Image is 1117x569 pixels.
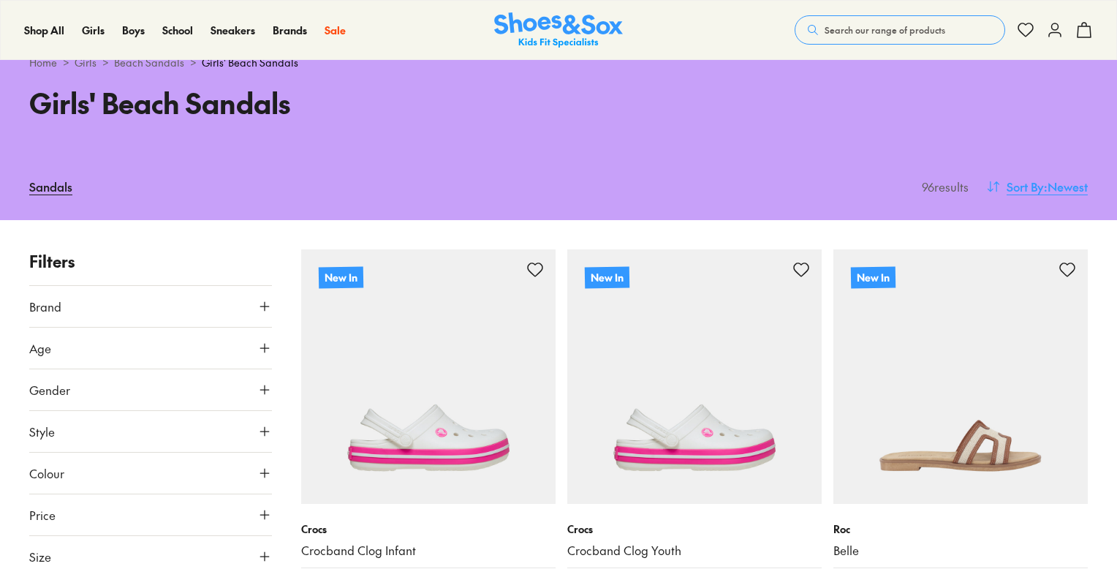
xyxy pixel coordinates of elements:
span: Sale [325,23,346,37]
span: Colour [29,464,64,482]
span: Brand [29,298,61,315]
span: Girls' Beach Sandals [202,55,298,70]
p: New In [585,266,629,288]
span: Age [29,339,51,357]
p: Roc [833,521,1088,537]
span: Shop All [24,23,64,37]
span: Style [29,423,55,440]
a: Girls [75,55,96,70]
a: Crocband Clog Youth [567,543,822,559]
button: Brand [29,286,272,327]
span: School [162,23,193,37]
h1: Girls' Beach Sandals [29,82,541,124]
button: Sort By:Newest [986,170,1088,203]
span: Gender [29,381,70,399]
a: Crocband Clog Infant [301,543,556,559]
span: Sneakers [211,23,255,37]
button: Style [29,411,272,452]
img: SNS_Logo_Responsive.svg [494,12,623,48]
button: Age [29,328,272,369]
span: Search our range of products [825,23,945,37]
a: Beach Sandals [114,55,184,70]
button: Colour [29,453,272,494]
p: New In [319,266,363,288]
p: Crocs [567,521,822,537]
button: Price [29,494,272,535]
span: Price [29,506,56,524]
a: Brands [273,23,307,38]
span: Girls [82,23,105,37]
a: New In [833,249,1088,504]
div: > > > [29,55,1088,70]
span: Size [29,548,51,565]
p: Filters [29,249,272,274]
a: Boys [122,23,145,38]
span: Boys [122,23,145,37]
span: Brands [273,23,307,37]
a: Home [29,55,57,70]
button: Search our range of products [795,15,1005,45]
a: Shoes & Sox [494,12,623,48]
a: Sale [325,23,346,38]
a: Sneakers [211,23,255,38]
p: Crocs [301,521,556,537]
a: New In [567,249,822,504]
span: : Newest [1044,178,1088,195]
p: New In [851,266,896,288]
p: 96 results [916,178,969,195]
a: Belle [833,543,1088,559]
a: Shop All [24,23,64,38]
button: Gender [29,369,272,410]
a: School [162,23,193,38]
a: New In [301,249,556,504]
a: Girls [82,23,105,38]
a: Sandals [29,170,72,203]
span: Sort By [1007,178,1044,195]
